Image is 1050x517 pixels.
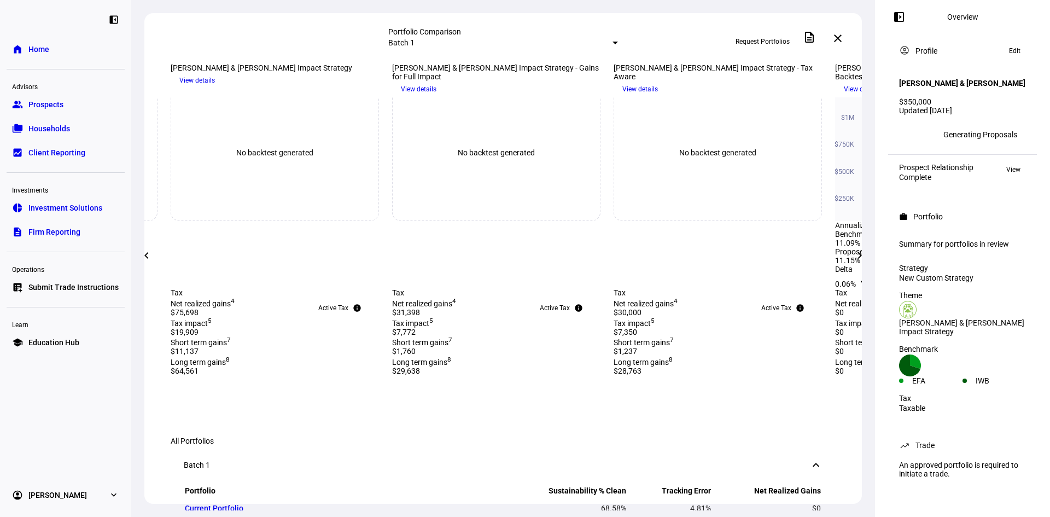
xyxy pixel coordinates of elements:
mat-icon: arrow_upward [859,275,872,288]
div: $29,638 [392,367,600,375]
span: Short term gains [614,338,674,347]
span: Education Hub [28,337,79,348]
div: $0 [835,328,1043,336]
div: $1,237 [614,347,822,356]
div: Tax [614,288,822,297]
div: Portfolio [913,212,943,221]
eth-mat-symbol: folder_copy [12,123,23,134]
div: Proposed Portfolio [835,247,1043,256]
div: 11.09% [835,239,1043,247]
th: Tracking Error [628,486,711,499]
th: Net Realized Gains [713,486,821,499]
span: Net realized gains [835,299,899,308]
div: Strategy [899,264,1026,272]
a: Current Portfolio [185,504,243,513]
eth-mat-symbol: description [12,226,23,237]
sup: 5 [651,317,655,324]
eth-panel-overview-card-header: Profile [899,44,1026,57]
div: Profile [915,47,937,55]
div: Annualized Returns [835,221,1043,230]
sup: 7 [670,336,674,344]
div: $7,772 [392,328,600,336]
span: View details [401,81,436,97]
span: View details [844,81,879,97]
mat-icon: work [899,212,908,221]
span: Net realized gains [614,299,678,308]
sup: 8 [447,356,451,363]
div: Investments [7,182,125,197]
eth-mat-symbol: home [12,44,23,55]
div: Advisors [7,78,125,94]
div: 0.06% [835,274,1043,288]
text: $1M [841,114,854,121]
th: Portfolio [185,486,501,499]
td: 4.81% [628,501,711,516]
span: Prospects [28,99,63,110]
mat-icon: account_circle [899,45,910,56]
div: $28,763 [614,367,822,375]
eth-mat-symbol: pie_chart [12,202,23,213]
th: Sustainability % Clean [503,486,627,499]
sup: 4 [674,297,678,305]
div: $75,698 [171,308,379,317]
div: $19,909 [171,328,379,336]
a: View details [392,84,445,93]
div: No backtest generated [171,84,379,221]
span: Short term gains [171,338,231,347]
span: Home [28,44,49,55]
h4: [PERSON_NAME] & [PERSON_NAME] [899,79,1025,88]
span: Long term gains [835,358,894,367]
eth-mat-symbol: left_panel_close [108,14,119,25]
div: Batch 1 [184,461,210,469]
a: homeHome [7,38,125,60]
div: Portfolio Comparison [388,27,619,36]
div: $7,350 [614,328,822,336]
eth-panel-overview-card-header: Trade [899,439,1026,452]
div: No backtest generated [614,84,822,221]
span: Long term gains [392,358,451,367]
text: $750K [835,141,854,148]
span: Long term gains [171,358,230,367]
span: View details [179,72,215,89]
span: Client Reporting [28,147,85,158]
span: Net realized gains [392,299,456,308]
mat-icon: trending_up [899,440,910,451]
td: 68.58% [503,501,627,516]
div: Tax [392,288,600,297]
span: Tax impact [614,319,655,328]
eth-mat-symbol: list_alt_add [12,282,23,293]
div: No backtest generated [392,84,600,221]
sup: 5 [208,317,212,324]
span: View [1006,163,1020,176]
span: Firm Reporting [28,226,80,237]
button: View [1001,163,1026,176]
sup: 4 [452,297,456,305]
div: $350,000 [899,97,1026,106]
div: [PERSON_NAME] & [PERSON_NAME] Impact Strategy [171,63,379,72]
div: Prospect Relationship [899,163,973,172]
div: Tax [171,288,379,297]
div: $64,561 [171,367,379,375]
button: View details [835,81,888,97]
button: View details [614,81,667,97]
div: Overview [947,13,978,21]
span: Tax impact [835,319,876,328]
a: View details [835,84,888,93]
span: Investment Solutions [28,202,102,213]
a: descriptionFirm Reporting [7,221,125,243]
a: bid_landscapeClient Reporting [7,142,125,164]
sup: 7 [448,336,452,344]
button: Edit [1004,44,1026,57]
div: Benchmark [899,345,1026,353]
div: $1,760 [392,347,600,356]
button: View details [171,72,224,89]
div: [PERSON_NAME] & [PERSON_NAME] Impact Strategy [899,318,1026,336]
div: Summary for portfolios in review [899,240,1026,248]
td: $0 [713,501,821,516]
div: $0 [835,347,1043,356]
sup: 8 [669,356,673,363]
div: Delta [835,265,1043,274]
div: $31,398 [392,308,600,317]
span: Short term gains [835,338,895,347]
div: Tax [899,394,1026,403]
